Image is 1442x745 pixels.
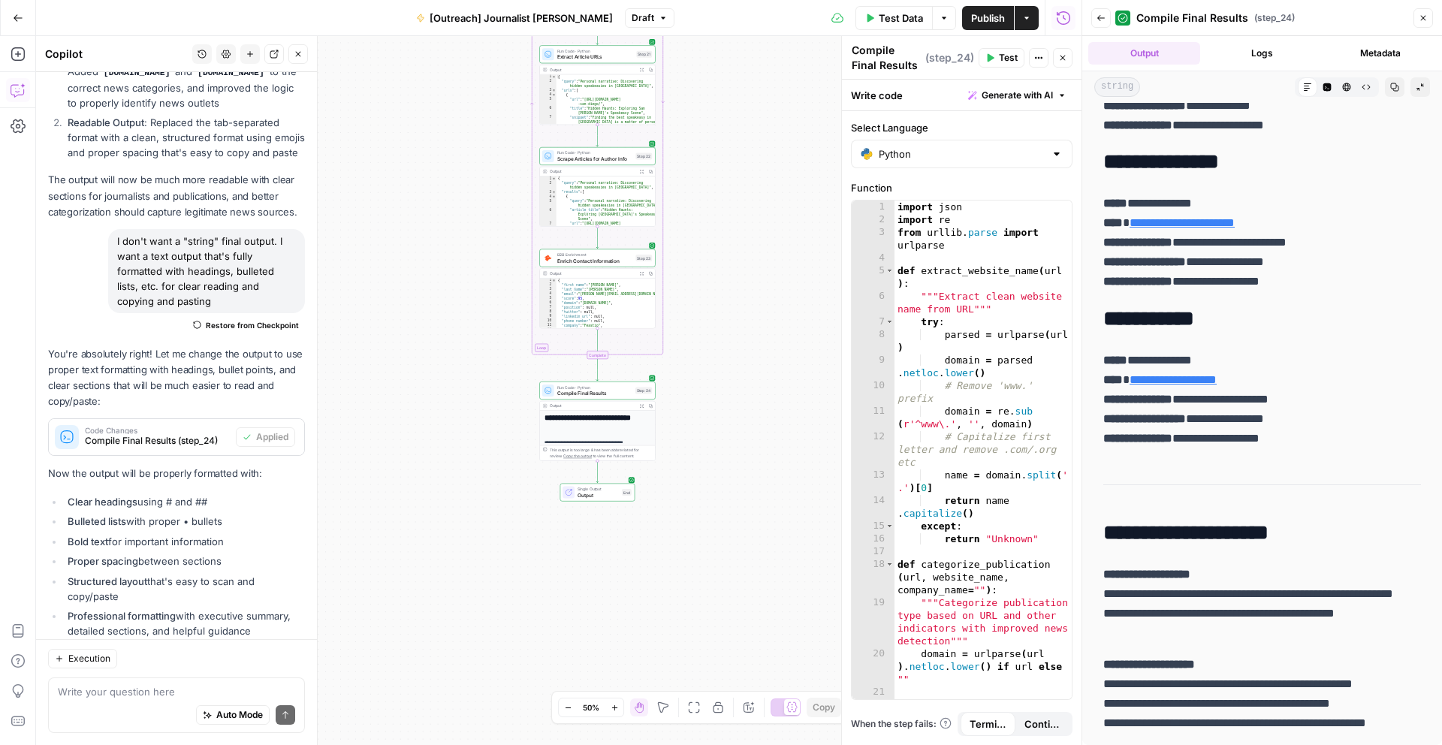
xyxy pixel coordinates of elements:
span: Test Data [879,11,923,26]
span: Generate with AI [982,89,1053,102]
div: 10 [852,379,894,405]
div: Copilot [45,47,188,62]
div: 3 [540,287,557,291]
button: Generate with AI [962,86,1072,105]
g: Edge from step_24 to end [596,461,599,483]
g: Edge from step_20 to step_21 [596,23,599,44]
p: You're absolutely right! Let me change the output to use proper text formatting with headings, bu... [48,346,305,410]
div: B2B EnrichmentEnrich Contact InformationStep 23Output{ "first_name":"[PERSON_NAME]", "last_name":... [539,249,656,329]
div: 7 [540,115,557,133]
li: using # and ## [64,494,305,509]
div: 5 [540,296,557,300]
div: 13 [852,469,894,494]
div: 12 [540,327,557,332]
div: 9 [852,354,894,379]
div: 6 [852,290,894,315]
label: Function [851,180,1072,195]
li: that's easy to scan and copy/paste [64,574,305,604]
label: Select Language [851,120,1072,135]
div: Step 24 [635,388,652,394]
button: Execution [48,649,117,668]
strong: Clear headings [68,496,137,508]
li: with executive summary, detailed sections, and helpful guidance [64,608,305,638]
strong: Bulleted lists [68,515,126,527]
div: Run Code · PythonScrape Articles for Author InfoStep 22Output{ "query":"Personal narrative: Disco... [539,147,656,227]
button: Restore from Checkpoint [187,316,305,334]
div: 6 [540,106,557,115]
span: Toggle code folding, rows 1 through 25 [552,278,556,282]
span: Toggle code folding, rows 5 through 16 [885,264,894,277]
div: 5 [852,264,894,290]
button: Test [979,48,1024,68]
div: 8 [852,328,894,354]
span: Draft [632,11,654,25]
div: 11 [540,323,557,327]
button: Auto Mode [196,705,270,725]
span: Toggle code folding, rows 3 through 43 [552,190,556,195]
div: 1 [852,201,894,213]
span: Test [999,51,1018,65]
span: Toggle code folding, rows 1 through 44 [552,176,556,181]
div: 7 [540,222,557,231]
span: Run Code · Python [557,48,634,54]
span: Compile Final Results [557,390,632,397]
div: 4 [540,195,557,199]
div: Single OutputOutputEnd [539,484,656,502]
span: Toggle code folding, rows 7 through 14 [885,315,894,328]
div: 6 [540,208,557,222]
div: 2 [852,213,894,226]
strong: Professional formatting [68,610,176,622]
button: Draft [625,8,674,28]
strong: Readable Output [68,116,144,128]
span: Run Code · Python [557,385,632,391]
span: Continue [1024,716,1061,731]
div: 6 [540,300,557,305]
span: Execution [68,652,110,665]
li: between sections [64,553,305,569]
span: Toggle code folding, rows 4 through 8 [552,92,556,97]
span: [Outreach] Journalist [PERSON_NAME] [430,11,613,26]
button: Copy [807,698,841,717]
span: Single Output [578,486,619,492]
li: : Replaced the tab-separated format with a clean, structured format using emojis and proper spaci... [64,115,305,160]
div: Run Code · PythonExtract Article URLsStep 21Output{ "query":"Personal narrative: Discovering hidd... [539,45,656,125]
button: Logs [1206,42,1318,65]
code: [DOMAIN_NAME] [98,68,175,77]
div: 14 [852,494,894,520]
div: 16 [852,532,894,545]
div: Write code [842,80,1081,110]
div: Output [550,67,635,73]
span: string [1094,77,1140,97]
span: When the step fails: [851,717,952,731]
span: Toggle code folding, rows 3 through 19 [552,88,556,92]
g: Edge from step_19-iteration-end to step_24 [596,359,599,381]
img: pda2t1ka3kbvydj0uf1ytxpc9563 [545,255,552,262]
div: Step 23 [635,255,652,261]
div: 15 [852,520,894,532]
div: Step 21 [636,51,652,58]
div: 2 [540,79,557,88]
span: ( step_24 ) [1254,11,1295,25]
div: End [622,489,632,496]
div: Output [550,168,635,174]
div: 4 [540,92,557,97]
div: Output [550,403,635,409]
span: 50% [583,701,599,713]
div: 1 [540,278,557,282]
div: 19 [852,596,894,647]
span: ( step_24 ) [925,50,974,65]
span: Auto Mode [216,708,263,722]
div: 1 [540,74,557,79]
div: 20 [852,647,894,686]
span: Toggle code folding, rows 1 through 20 [552,74,556,79]
span: Publish [971,11,1005,26]
input: Python [879,146,1045,161]
div: 18 [852,558,894,596]
span: Scrape Articles for Author Info [557,155,633,162]
code: [DOMAIN_NAME] [192,68,269,77]
strong: Structured layout [68,575,147,587]
button: Applied [236,427,295,447]
span: Toggle code folding, rows 12 through 20 [552,327,556,332]
p: Now the output will be properly formatted with: [48,466,305,481]
span: Copy the output [563,454,592,458]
